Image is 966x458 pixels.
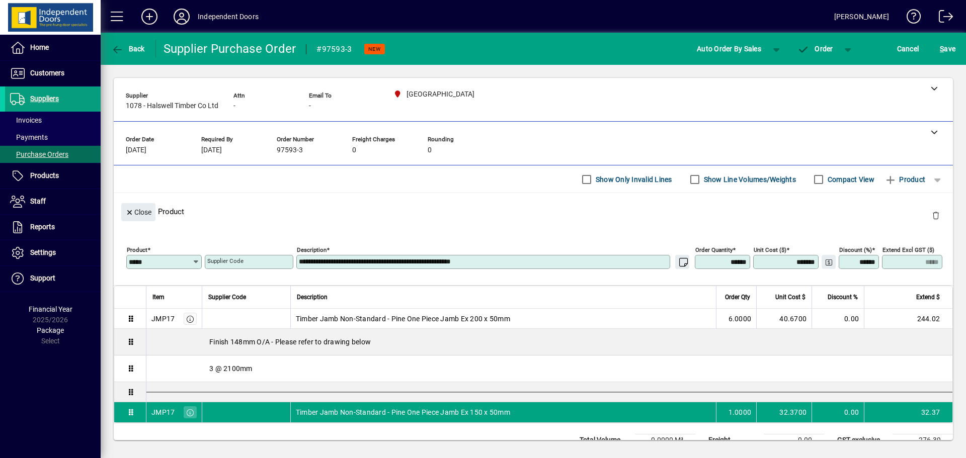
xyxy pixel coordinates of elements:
[30,274,55,282] span: Support
[893,434,953,446] td: 276.39
[792,40,838,58] button: Order
[30,197,46,205] span: Staff
[897,41,919,57] span: Cancel
[126,102,218,110] span: 1078 - Halswell Timber Co Ltd
[151,407,175,417] div: JMP17
[5,146,101,163] a: Purchase Orders
[834,9,889,25] div: [PERSON_NAME]
[940,41,955,57] span: ave
[297,246,327,253] mat-label: Description
[764,434,824,446] td: 0.00
[111,45,145,53] span: Back
[864,402,952,422] td: 32.37
[5,163,101,189] a: Products
[121,203,155,221] button: Close
[635,434,695,446] td: 0.0000 M³
[146,329,952,355] div: Finish 148mm O/A - Please refer to drawing below
[114,193,953,230] div: Product
[5,189,101,214] a: Staff
[30,95,59,103] span: Suppliers
[812,309,864,329] td: 0.00
[10,116,42,124] span: Invoices
[884,171,925,188] span: Product
[5,129,101,146] a: Payments
[697,41,761,57] span: Auto Order By Sales
[594,174,672,185] label: Show Only Invalid Lines
[125,204,151,221] span: Close
[916,292,940,303] span: Extend $
[5,266,101,291] a: Support
[30,223,55,231] span: Reports
[822,255,836,269] button: Change Price Levels
[201,146,222,154] span: [DATE]
[109,40,147,58] button: Back
[775,292,806,303] span: Unit Cost $
[832,434,893,446] td: GST exclusive
[30,69,64,77] span: Customers
[151,314,175,324] div: JMP17
[882,246,934,253] mat-label: Extend excl GST ($)
[198,9,259,25] div: Independent Doors
[703,434,764,446] td: Freight
[828,292,858,303] span: Discount %
[924,211,948,220] app-page-header-button: Delete
[756,402,812,422] td: 32.3700
[126,146,146,154] span: [DATE]
[5,61,101,86] a: Customers
[233,102,235,110] span: -
[10,150,68,158] span: Purchase Orders
[428,146,432,154] span: 0
[316,41,352,57] div: #97593-3
[10,133,48,141] span: Payments
[839,246,872,253] mat-label: Discount (%)
[166,8,198,26] button: Profile
[30,248,56,256] span: Settings
[309,102,311,110] span: -
[30,171,59,179] span: Products
[702,174,796,185] label: Show Line Volumes/Weights
[754,246,786,253] mat-label: Unit Cost ($)
[725,292,750,303] span: Order Qty
[940,45,944,53] span: S
[146,355,952,382] div: 3 @ 2100mm
[37,326,64,334] span: Package
[207,257,244,264] mat-label: Supplier Code
[277,146,303,154] span: 97593-3
[716,309,756,329] td: 6.0000
[5,215,101,240] a: Reports
[692,40,766,58] button: Auto Order By Sales
[879,170,930,189] button: Product
[296,407,510,417] span: Timber Jamb Non-Standard - Pine One Piece Jamb Ex 150 x 50mm
[924,203,948,227] button: Delete
[208,292,246,303] span: Supplier Code
[5,35,101,60] a: Home
[716,402,756,422] td: 1.0000
[297,292,328,303] span: Description
[899,2,921,35] a: Knowledge Base
[119,207,158,216] app-page-header-button: Close
[296,314,510,324] span: Timber Jamb Non-Standard - Pine One Piece Jamb Ex 200 x 50mm
[797,45,833,53] span: Order
[931,2,953,35] a: Logout
[812,402,864,422] td: 0.00
[30,43,49,51] span: Home
[152,292,165,303] span: Item
[352,146,356,154] span: 0
[695,246,733,253] mat-label: Order Quantity
[164,41,296,57] div: Supplier Purchase Order
[5,240,101,265] a: Settings
[575,434,635,446] td: Total Volume
[29,305,72,313] span: Financial Year
[826,174,874,185] label: Compact View
[5,112,101,129] a: Invoices
[368,46,381,52] span: NEW
[127,246,147,253] mat-label: Product
[937,40,958,58] button: Save
[895,40,922,58] button: Cancel
[864,309,952,329] td: 244.02
[756,309,812,329] td: 40.6700
[133,8,166,26] button: Add
[101,40,156,58] app-page-header-button: Back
